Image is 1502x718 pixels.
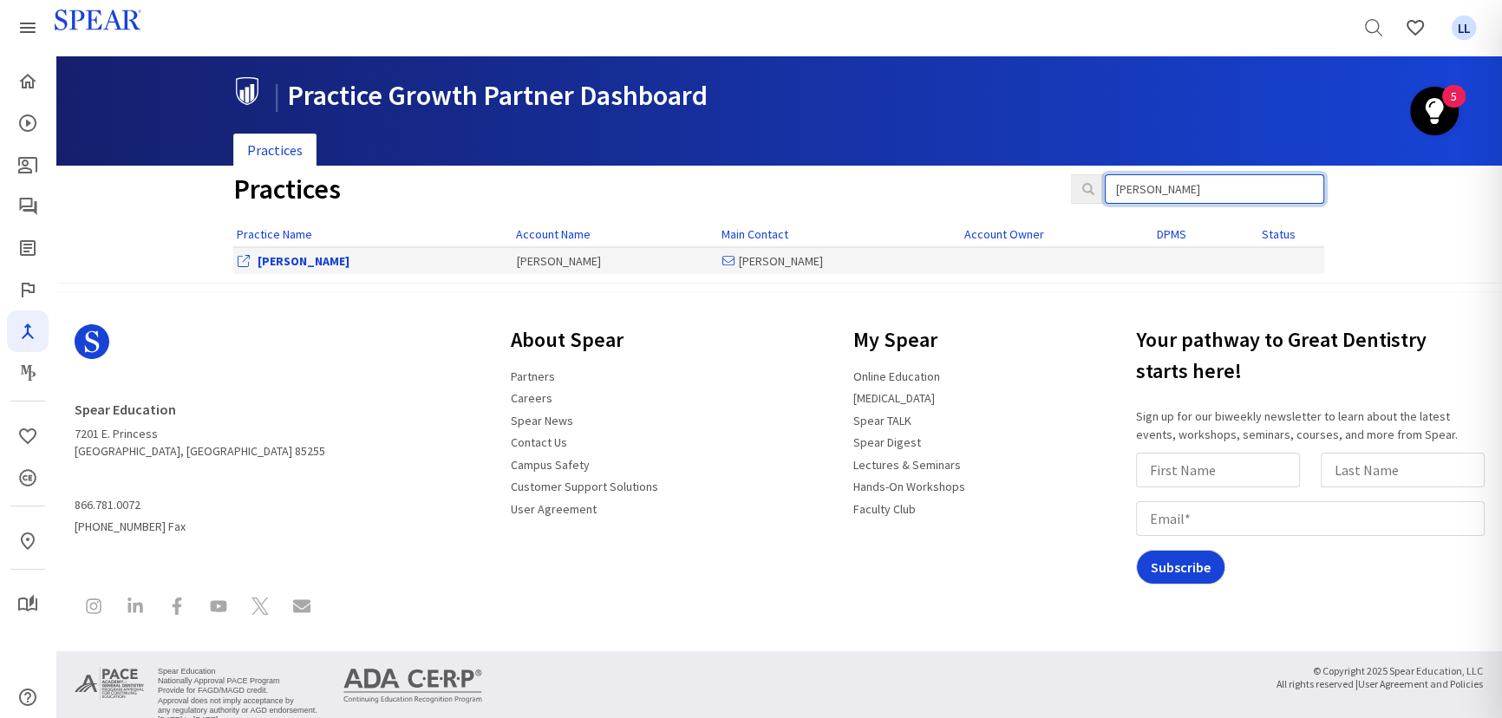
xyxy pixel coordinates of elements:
a: Main Contact [722,226,788,242]
h3: My Spear [843,317,976,362]
a: Spear Talk [7,186,49,227]
a: Faculty Club [843,494,926,524]
a: Home [7,61,49,102]
a: Lectures & Seminars [843,450,971,480]
a: In-Person & Virtual [7,520,49,562]
a: Favorites [1443,7,1485,49]
a: Spear Education on Instagram [75,587,113,630]
input: Search Practices [1105,174,1324,204]
address: 7201 E. Princess [GEOGRAPHIC_DATA], [GEOGRAPHIC_DATA] 85255 [75,394,325,460]
a: Favorites [1394,7,1436,49]
a: [MEDICAL_DATA] [843,383,945,413]
a: Status [1262,226,1296,242]
input: Last Name [1321,453,1485,487]
a: Online Education [843,362,950,391]
a: Spear Education on YouTube [199,587,238,630]
a: Contact Spear Education [283,587,321,630]
a: Courses [7,102,49,144]
a: Account Name [516,226,591,242]
a: Navigator Pro [7,310,49,352]
a: Spear News [500,406,584,435]
img: Approved PACE Program Provider [75,665,144,702]
small: © Copyright 2025 Spear Education, LLC All rights reserved | [1277,665,1483,691]
a: Practices [233,134,317,167]
a: Campus Safety [500,450,600,480]
img: ADA CERP Continuing Education Recognition Program [343,669,482,703]
a: My Study Club [7,584,49,625]
div: [PERSON_NAME] [722,252,957,270]
a: Customer Support Solutions [500,472,669,501]
span: [PHONE_NUMBER] Fax [75,491,325,535]
a: Spear Education on LinkedIn [116,587,154,630]
a: User Agreement [500,494,607,524]
a: CE Credits [7,457,49,499]
li: Nationally Approval PACE Program [158,676,317,686]
svg: Spear Logo [75,324,109,359]
input: Subscribe [1136,550,1225,584]
a: Search [1353,7,1394,49]
a: Partners [500,362,565,391]
a: DPMS [1157,226,1186,242]
h3: Your pathway to Great Dentistry starts here! [1136,317,1492,394]
a: Spear Education on X [241,587,279,630]
h1: Practices [233,174,1045,205]
a: Spear Logo [75,317,325,380]
a: Careers [500,383,563,413]
p: Sign up for our biweekly newsletter to learn about the latest events, workshops, seminars, course... [1136,408,1492,444]
a: Favorites [7,415,49,457]
a: Patient Education [7,144,49,186]
li: any regulatory authority or AGD endorsement. [158,706,317,715]
a: Help [7,676,49,718]
a: Faculty Club Elite [7,269,49,310]
input: Email* [1136,501,1485,536]
a: Spear Education on Facebook [158,587,196,630]
a: Spear Education [75,394,186,425]
a: Spear Digest [843,428,931,457]
a: 866.781.0072 [75,491,151,520]
h3: About Spear [500,317,669,362]
a: Spear Products [7,7,49,49]
input: First Name [1136,453,1300,487]
li: Approval does not imply acceptance by [158,696,317,706]
span: | [273,78,280,113]
span: LL [1452,16,1477,41]
a: Account Owner [964,226,1044,242]
a: Spear Digest [7,227,49,269]
a: Spear TALK [843,406,922,435]
li: Provide for FAGD/MAGD credit. [158,686,317,695]
button: Open Resource Center, 5 new notifications [1410,87,1459,135]
a: Masters Program [7,352,49,394]
h1: Practice Growth Partner Dashboard [233,77,1311,111]
div: [PERSON_NAME] [517,252,714,270]
a: Contact Us [500,428,578,457]
a: Practice Name [237,226,312,242]
a: Hands-On Workshops [843,472,976,501]
li: Spear Education [158,667,317,676]
div: 5 [1451,96,1457,119]
a: View Office Dashboard [258,253,349,269]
